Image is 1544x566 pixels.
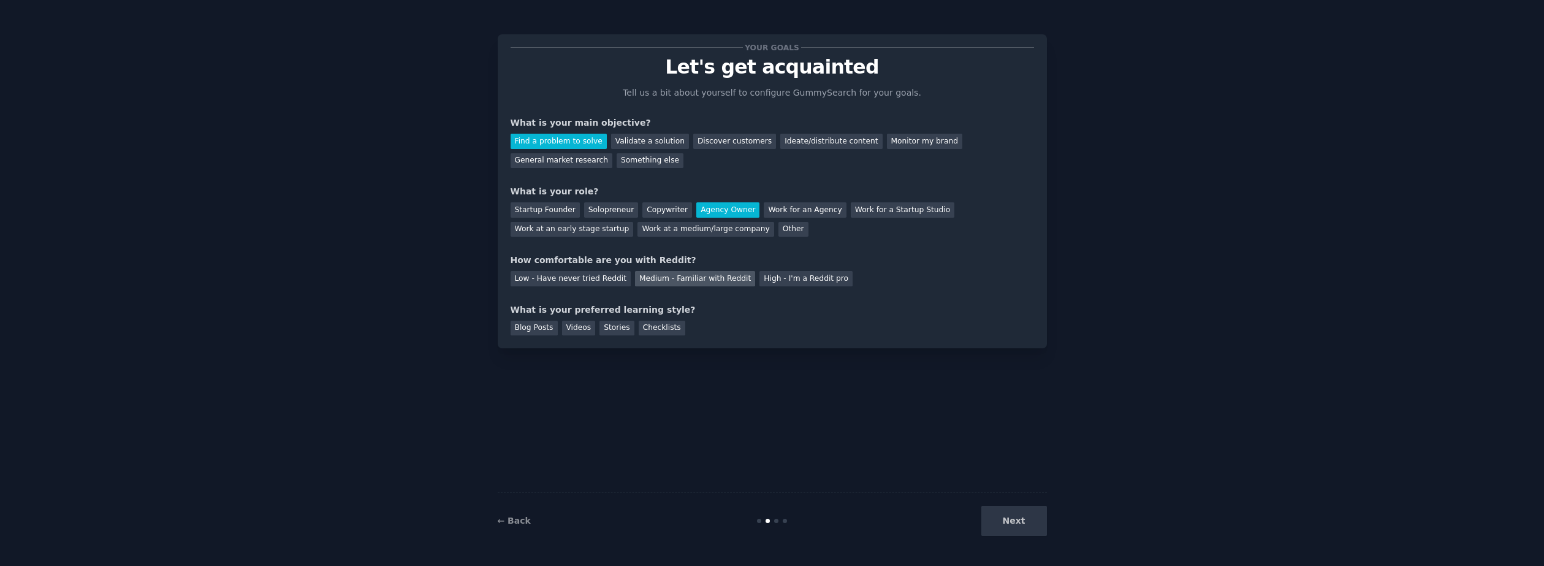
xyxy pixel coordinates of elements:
div: Blog Posts [511,321,558,336]
div: What is your role? [511,185,1034,198]
div: Stories [599,321,634,336]
p: Let's get acquainted [511,56,1034,78]
div: What is your main objective? [511,117,1034,129]
div: Low - Have never tried Reddit [511,271,631,286]
div: Work for an Agency [764,202,846,218]
div: What is your preferred learning style? [511,304,1034,316]
div: Videos [562,321,596,336]
span: Your goals [743,41,802,54]
div: How comfortable are you with Reddit? [511,254,1034,267]
p: Tell us a bit about yourself to configure GummySearch for your goals. [618,86,927,99]
div: Medium - Familiar with Reddit [635,271,755,286]
div: Other [778,222,808,237]
div: Copywriter [642,202,692,218]
div: Ideate/distribute content [780,134,882,149]
div: Find a problem to solve [511,134,607,149]
div: Work at a medium/large company [637,222,774,237]
div: Work for a Startup Studio [851,202,954,218]
a: ← Back [498,516,531,526]
div: Discover customers [693,134,776,149]
div: Validate a solution [611,134,689,149]
div: Work at an early stage startup [511,222,634,237]
div: Startup Founder [511,202,580,218]
div: Something else [617,153,683,169]
div: Solopreneur [584,202,638,218]
div: Checklists [639,321,685,336]
div: General market research [511,153,613,169]
div: Monitor my brand [887,134,962,149]
div: Agency Owner [696,202,759,218]
div: High - I'm a Reddit pro [759,271,853,286]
